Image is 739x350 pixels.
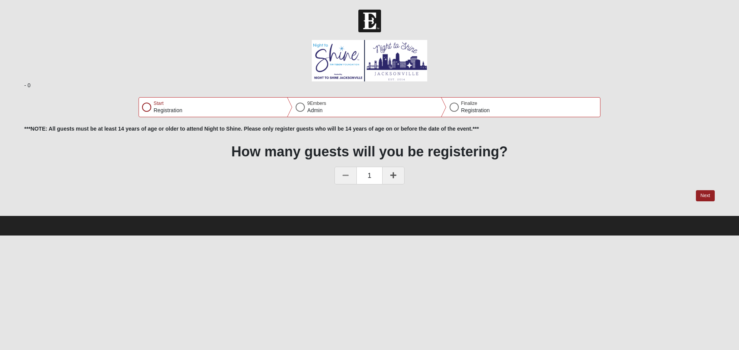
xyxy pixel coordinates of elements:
[696,190,715,201] button: Next
[307,101,326,106] span: 9Embers
[154,106,182,114] p: Registration
[357,167,382,184] span: 1
[358,10,381,32] img: Church of Eleven22 Logo
[24,126,479,132] b: ***NOTE: All gue
[154,101,164,106] span: Start
[24,143,715,160] h1: How many guests will you be registering?
[461,106,490,114] p: Registration
[312,40,427,81] img: Nonprofit_Designs_-_2025-01-29T121338.854.png
[67,126,479,132] span: sts must be at least 14 years of age or older to attend Night to Shine. Please only register gues...
[307,106,326,114] p: Admin
[24,81,715,90] div: - 0
[461,101,477,106] span: Finalize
